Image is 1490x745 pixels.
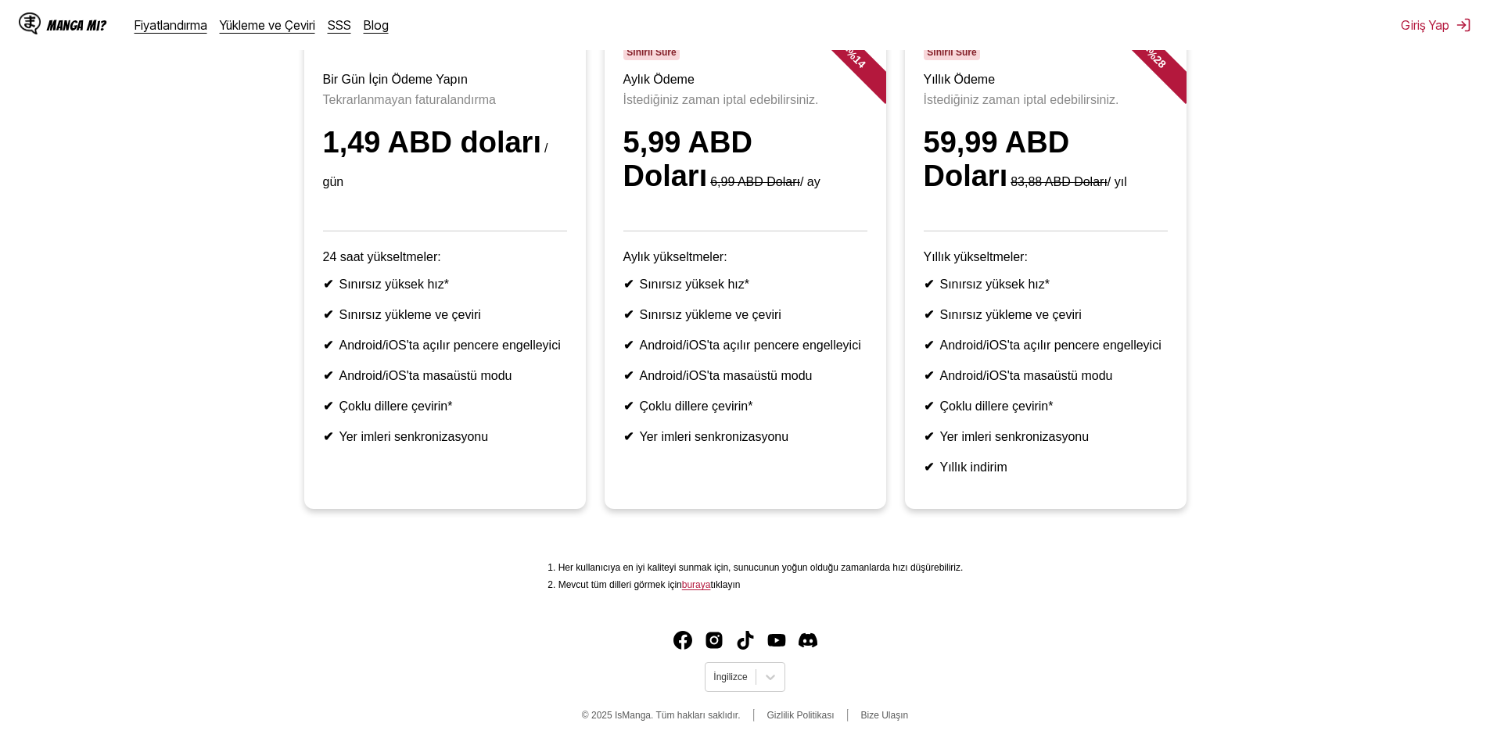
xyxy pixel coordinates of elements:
[623,93,819,106] font: İstediğiniz zaman iptal edebilirsiniz.
[640,278,750,291] font: Sınırsız yüksek hız*
[927,47,976,58] font: Sınırlı Süre
[19,13,41,34] img: IsManga Logo
[627,47,676,58] font: Sınırlı Süre
[640,399,753,413] font: Çoklu dillere çevirin*
[1401,17,1449,33] font: Giriş Yap
[940,399,1054,413] font: Çoklu dillere çevirin*
[623,399,634,413] font: ✔
[623,126,752,192] font: 5,99 ABD Doları
[924,338,934,352] font: ✔
[623,250,727,263] font: Aylık yükseltmeler:
[1011,175,1108,188] font: 83,88 ABD Doları
[47,18,106,33] font: Manga mı?
[582,710,741,721] font: © 2025 IsManga. Tüm hakları saklıdır.
[640,369,813,382] font: Android/iOS'ta masaüstü modu
[1108,175,1127,188] font: / yıl
[364,17,389,33] a: Blog
[799,631,817,650] a: Uyuşmazlık
[323,369,333,382] font: ✔
[924,278,934,291] font: ✔
[705,631,723,650] img: IsManga Instagram
[767,710,835,721] a: Gizlilik Politikası
[323,73,468,86] font: Bir Gün İçin Ödeme Yapın
[339,308,481,321] font: Sınırsız yükleme ve çeviri
[940,308,1082,321] font: Sınırsız yükleme ve çeviri
[736,631,755,650] a: TikTok
[323,93,496,106] font: Tekrarlanmayan faturalandırma
[924,369,934,382] font: ✔
[673,631,692,650] img: IsManga Facebook
[135,17,207,33] a: Fiyatlandırma
[558,579,682,590] font: Mevcut tüm dilleri görmek için
[767,631,786,650] a: YouTube
[323,430,333,443] font: ✔
[640,308,781,321] font: Sınırsız yükleme ve çeviri
[339,399,453,413] font: Çoklu dillere çevirin*
[940,460,1007,474] font: Yıllık indirim
[710,579,740,590] font: tıklayın
[799,631,817,650] img: IsManga Discord
[940,369,1113,382] font: Android/iOS'ta masaüstü modu
[623,338,634,352] font: ✔
[710,175,800,188] font: 6,99 ABD Doları
[850,53,867,70] font: 14
[924,126,1070,192] font: 59,99 ABD Doları
[682,579,711,590] font: buraya
[924,460,934,474] font: ✔
[19,13,135,38] a: IsManga LogoManga mı?
[682,579,711,590] a: Mevcut diller
[623,369,634,382] font: ✔
[623,73,695,86] font: Aylık Ödeme
[924,73,996,86] font: Yıllık Ödeme
[1456,17,1471,33] img: oturumu Kapat
[924,250,1028,263] font: Yıllık yükseltmeler:
[623,308,634,321] font: ✔
[940,278,1050,291] font: Sınırsız yüksek hız*
[339,338,561,352] font: Android/iOS'ta açılır pencere engelleyici
[844,46,860,62] font: %
[924,308,934,321] font: ✔
[861,710,909,721] a: Bize Ulaşın
[323,126,541,159] font: 1,49 ABD doları
[623,278,634,291] font: ✔
[705,631,723,650] a: Instagram
[940,338,1161,352] font: Android/iOS'ta açılır pencere engelleyici
[328,17,351,33] a: SSS
[640,338,861,352] font: Android/iOS'ta açılır pencere engelleyici
[339,369,512,382] font: Android/iOS'ta masaüstü modu
[924,399,934,413] font: ✔
[1144,46,1160,62] font: %
[1151,53,1168,70] font: 28
[940,430,1090,443] font: Yer imleri senkronizasyonu
[220,17,315,33] a: Yükleme ve Çeviri
[558,562,964,573] font: Her kullanıcıya en iyi kaliteyi sunmak için, sunucunun yoğun olduğu zamanlarda hızı düşürebiliriz.
[323,338,333,352] font: ✔
[924,93,1119,106] font: İstediğiniz zaman iptal edebilirsiniz.
[924,430,934,443] font: ✔
[673,631,692,650] a: Facebook
[640,430,789,443] font: Yer imleri senkronizasyonu
[323,399,333,413] font: ✔
[623,430,634,443] font: ✔
[339,430,489,443] font: Yer imleri senkronizasyonu
[767,631,786,650] img: IsManga YouTube
[1401,17,1471,33] button: Giriş Yap
[323,250,441,263] font: 24 saat yükseltmeler:
[736,631,755,650] img: IsManga TikTok
[323,308,333,321] font: ✔
[713,672,716,682] input: Dil seçin
[339,278,450,291] font: Sınırsız yüksek hız*
[800,175,820,188] font: / ay
[323,278,333,291] font: ✔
